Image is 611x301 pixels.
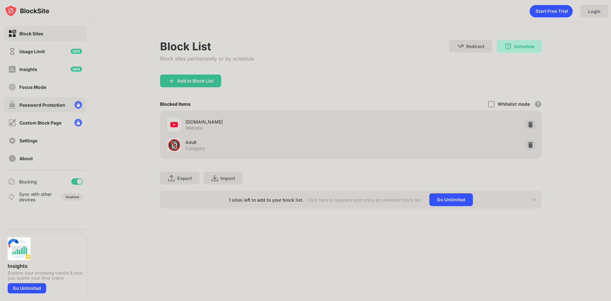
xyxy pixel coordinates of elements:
img: favicons [170,121,178,128]
div: Focus Mode [19,84,46,90]
div: Block sites permanently or by schedule [160,55,254,62]
div: Category [186,146,205,151]
img: push-insights.svg [8,237,31,260]
img: block-on.svg [8,30,16,38]
img: x-button.svg [532,197,537,202]
div: Redirect [466,44,484,49]
div: animation [530,5,573,18]
div: Usage Limit [19,49,45,54]
div: Settings [19,138,38,143]
div: Go Unlimited [429,193,473,206]
img: about-off.svg [8,154,16,162]
img: settings-off.svg [8,137,16,145]
div: Insights [19,67,37,72]
img: blocking-icon.svg [8,178,15,185]
img: lock-menu.svg [74,101,82,109]
div: Explore your browsing trends & how you spend your time online [8,270,83,281]
div: [DOMAIN_NAME] [186,118,351,125]
div: Blocked Items [160,101,191,107]
div: Import [221,176,235,181]
div: Custom Block Page [19,120,61,125]
div: Password Protection [19,102,65,108]
img: sync-icon.svg [8,193,15,201]
div: Sync with other devices [19,191,52,202]
img: insights-off.svg [8,65,16,73]
img: logo-blocksite.svg [4,4,49,17]
img: focus-off.svg [8,83,16,91]
div: Add to Block List [177,78,214,83]
div: Click here to upgrade and enjoy an unlimited block list. [307,197,422,203]
img: new-icon.svg [71,67,82,72]
div: Schedule [514,44,534,49]
div: Login [588,9,600,14]
div: Whitelist mode [498,101,530,107]
div: Insights [8,263,83,269]
div: Block Sites [19,31,43,36]
div: 1 sites left to add to your block list. [229,197,304,203]
div: Block List [160,40,254,53]
div: Go Unlimited [8,283,46,293]
div: Adult [186,139,351,146]
img: time-usage-off.svg [8,47,16,55]
div: Export [177,176,192,181]
div: About [19,156,33,161]
div: Disabled [66,195,79,199]
img: customize-block-page-off.svg [8,119,16,127]
div: Website [186,125,202,131]
div: 🔞 [167,139,181,152]
div: Blocking [19,179,37,184]
img: new-icon.svg [71,49,82,54]
img: lock-menu.svg [74,119,82,126]
img: password-protection-off.svg [8,101,16,109]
